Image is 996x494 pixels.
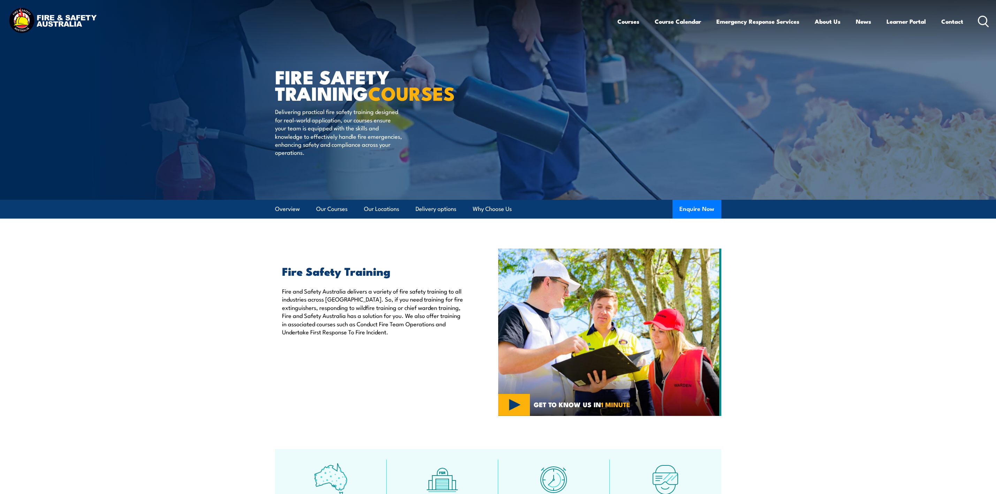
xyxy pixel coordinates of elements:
a: Why Choose Us [473,200,512,218]
p: Delivering practical fire safety training designed for real-world application, our courses ensure... [275,107,402,156]
a: About Us [815,12,841,31]
img: Fire Safety Training Courses [498,249,721,416]
strong: 1 MINUTE [601,399,630,409]
h1: FIRE SAFETY TRAINING [275,68,447,101]
a: News [856,12,871,31]
a: Course Calendar [655,12,701,31]
strong: COURSES [368,78,455,107]
a: Contact [941,12,963,31]
a: Our Locations [364,200,399,218]
p: Fire and Safety Australia delivers a variety of fire safety training to all industries across [GE... [282,287,466,336]
a: Courses [617,12,639,31]
button: Enquire Now [672,200,721,219]
a: Overview [275,200,300,218]
h2: Fire Safety Training [282,266,466,276]
a: Learner Portal [887,12,926,31]
a: Emergency Response Services [716,12,799,31]
span: GET TO KNOW US IN [534,401,630,408]
a: Our Courses [316,200,348,218]
a: Delivery options [416,200,456,218]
